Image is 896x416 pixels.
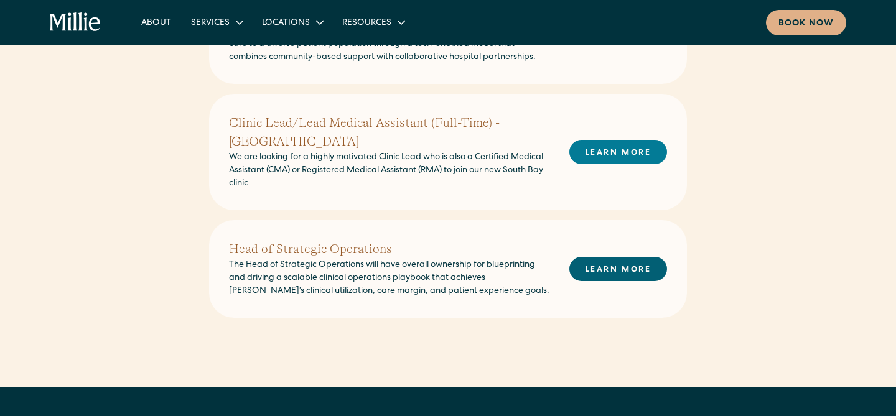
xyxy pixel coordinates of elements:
div: Locations [262,17,310,30]
div: Resources [332,12,414,32]
div: Locations [252,12,332,32]
a: LEARN MORE [569,257,667,281]
h2: Head of Strategic Operations [229,240,549,259]
p: The Head of Strategic Operations will have overall ownership for blueprinting and driving a scala... [229,259,549,298]
a: home [50,12,101,32]
div: Services [191,17,230,30]
div: Book now [778,17,834,30]
p: We are looking for a highly motivated Clinic Lead who is also a Certified Medical Assistant (CMA)... [229,151,549,190]
div: Services [181,12,252,32]
a: About [131,12,181,32]
h2: Clinic Lead/Lead Medical Assistant (Full-Time) - [GEOGRAPHIC_DATA] [229,114,549,151]
a: LEARN MORE [569,140,667,164]
div: Resources [342,17,391,30]
a: Book now [766,10,846,35]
